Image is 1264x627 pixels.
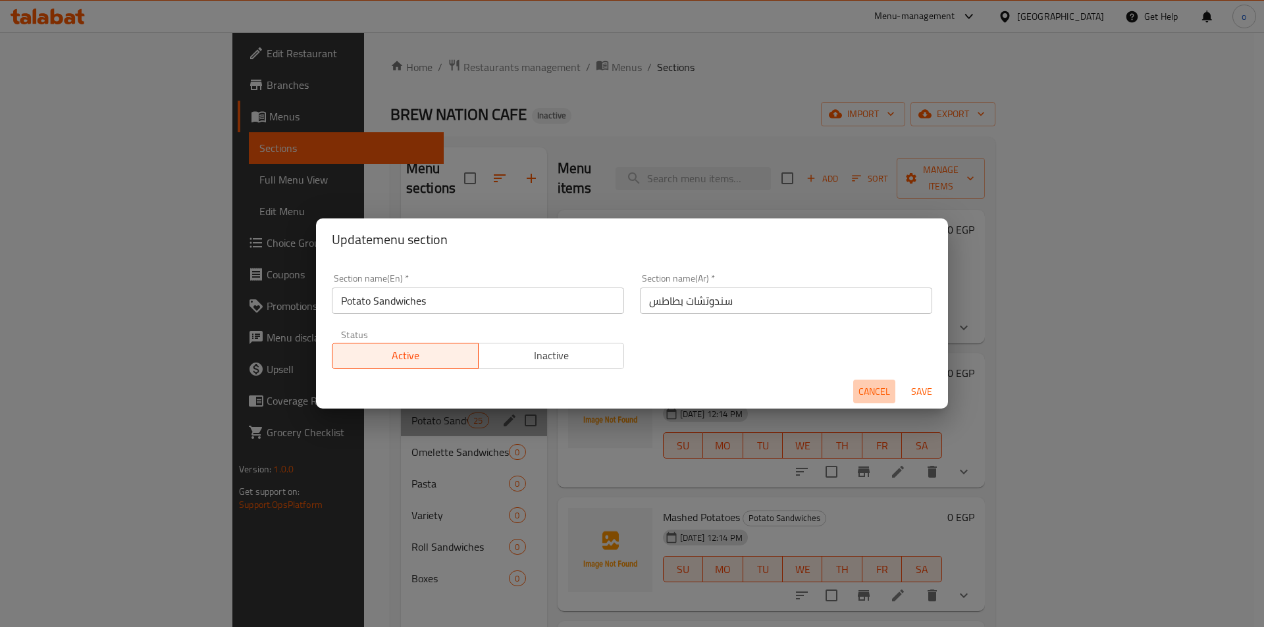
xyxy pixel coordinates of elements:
button: Inactive [478,343,625,369]
button: Save [901,380,943,404]
button: Cancel [853,380,895,404]
input: Please enter section name(ar) [640,288,932,314]
input: Please enter section name(en) [332,288,624,314]
span: Save [906,384,937,400]
h2: Update menu section [332,229,932,250]
span: Active [338,346,473,365]
button: Active [332,343,479,369]
span: Inactive [484,346,619,365]
span: Cancel [858,384,890,400]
